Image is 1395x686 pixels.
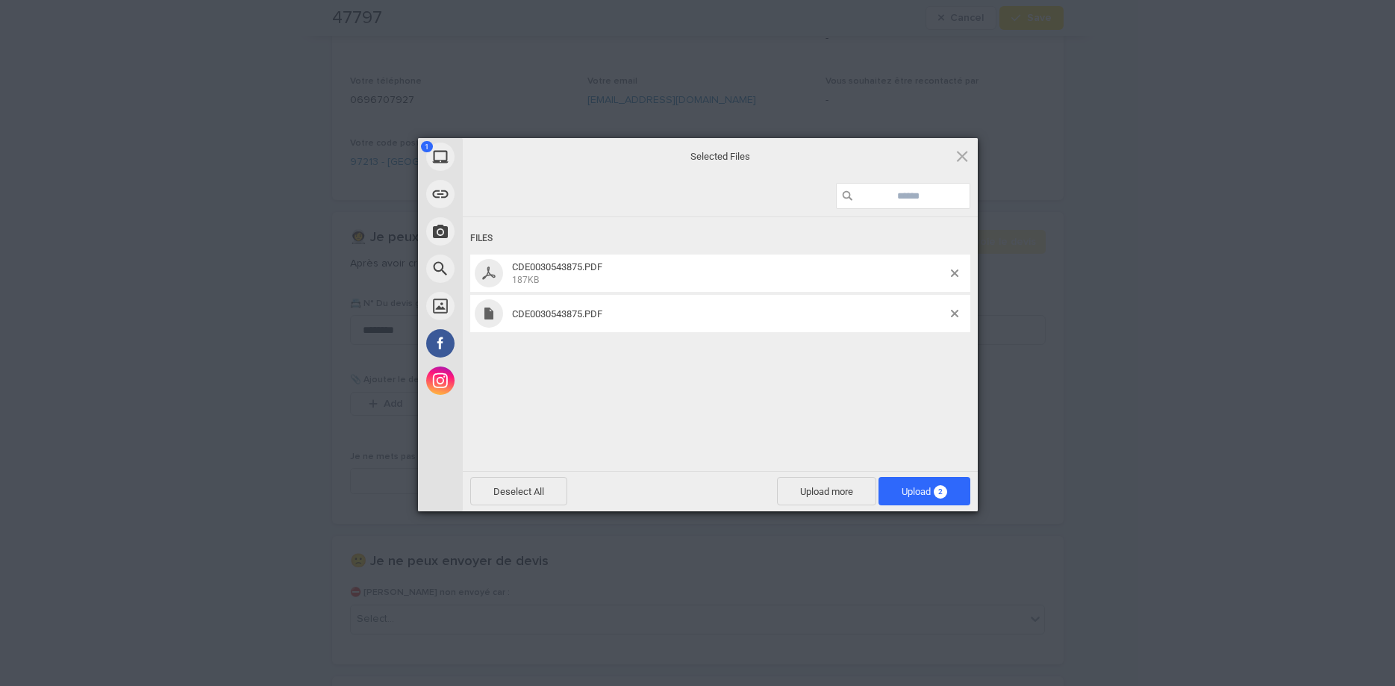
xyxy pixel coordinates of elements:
span: Click here or hit ESC to close picker [954,148,970,164]
span: CDE0030543875.PDF [508,261,951,286]
div: Take Photo [418,213,597,250]
div: Facebook [418,325,597,362]
div: Files [470,225,970,252]
span: CDE0030543875.PDF [512,308,602,319]
span: CDE0030543875.PDF [508,308,951,319]
div: Link (URL) [418,175,597,213]
div: Unsplash [418,287,597,325]
span: 187KB [512,275,539,285]
span: 2 [934,485,947,499]
span: 1 [421,141,433,152]
div: My Device [418,138,597,175]
span: Upload more [777,477,876,505]
span: Upload [902,486,947,497]
span: Deselect All [470,477,567,505]
span: Upload [878,477,970,505]
div: Web Search [418,250,597,287]
span: CDE0030543875.PDF [512,261,602,272]
span: Selected Files [571,149,870,163]
div: Instagram [418,362,597,399]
